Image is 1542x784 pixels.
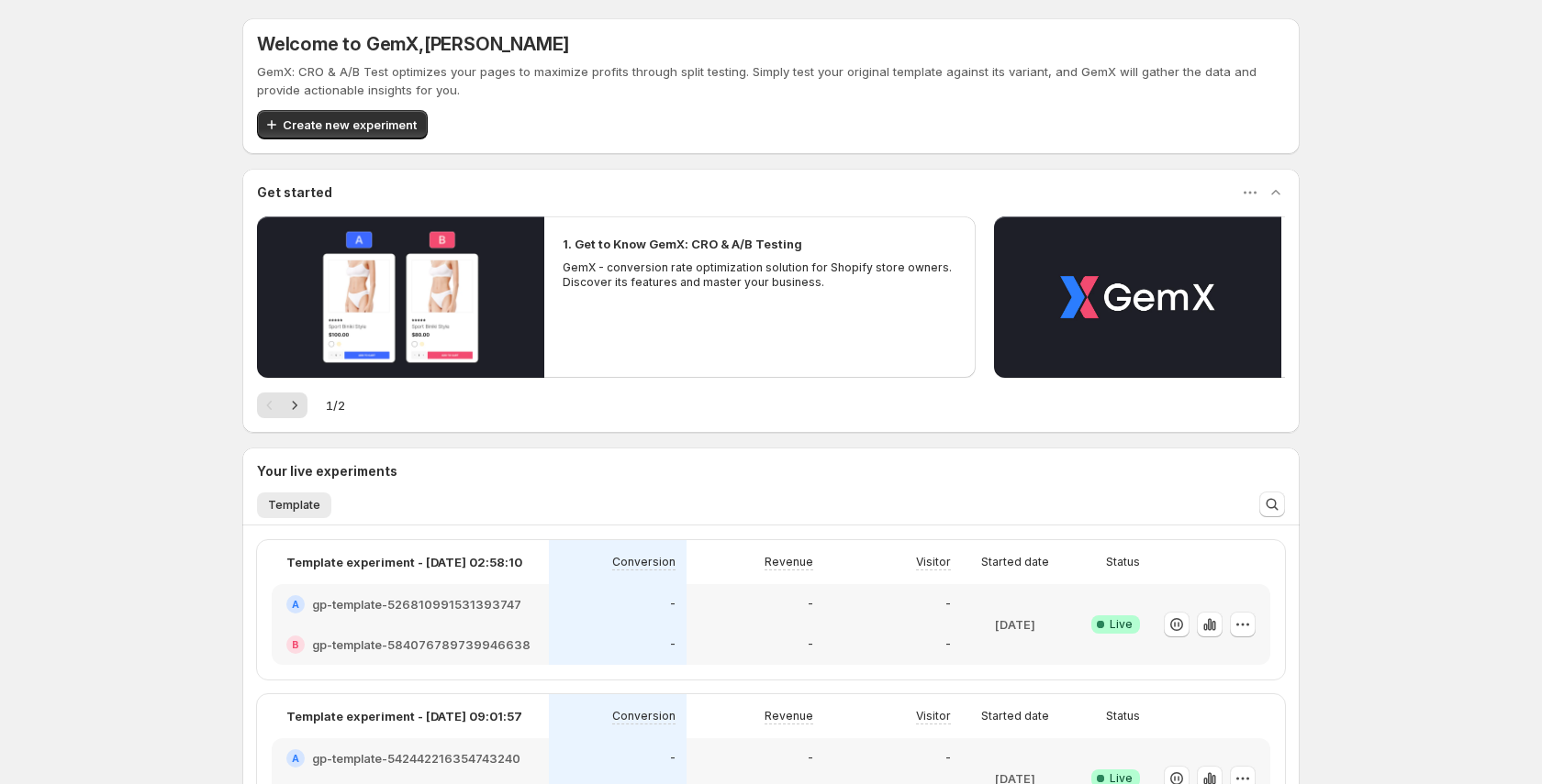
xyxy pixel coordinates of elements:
[995,615,1035,634] p: [DATE]
[981,555,1049,569] p: Started date
[257,33,569,55] h5: Welcome to GemX
[612,555,676,569] p: Conversion
[312,635,531,654] h2: gp-template-584076789739946638
[765,709,813,723] p: Revenue
[1259,491,1285,517] button: Search and filter results
[808,751,813,766] p: -
[994,216,1281,378] button: Play video
[945,751,951,766] p: -
[670,751,676,766] p: -
[1106,709,1140,723] p: Status
[1106,555,1140,569] p: Status
[916,555,951,569] p: Visitor
[981,709,1049,723] p: Started date
[292,599,299,610] h2: A
[257,392,307,418] nav: Pagination
[419,33,569,55] span: , [PERSON_NAME]
[286,553,522,571] p: Template experiment - [DATE] 02:58:10
[808,637,813,652] p: -
[808,597,813,612] p: -
[257,462,397,480] h3: Your live experiments
[268,498,320,513] span: Template
[612,709,676,723] p: Conversion
[257,62,1285,99] p: GemX: CRO & A/B Test optimizes your pages to maximize profits through split testing. Simply test ...
[312,749,520,767] h2: gp-template-542442216354743240
[670,637,676,652] p: -
[283,116,417,134] span: Create new experiment
[1110,617,1133,632] span: Live
[916,709,951,723] p: Visitor
[945,597,951,612] p: -
[765,555,813,569] p: Revenue
[292,753,299,764] h2: A
[945,637,951,652] p: -
[292,639,299,650] h2: B
[257,216,544,378] button: Play video
[312,595,521,613] h2: gp-template-526810991531393747
[670,597,676,612] p: -
[286,707,522,725] p: Template experiment - [DATE] 09:01:57
[563,235,802,253] h2: 1. Get to Know GemX: CRO & A/B Testing
[563,260,957,290] p: GemX - conversion rate optimization solution for Shopify store owners. Discover its features and ...
[257,183,332,202] h3: Get started
[257,110,428,139] button: Create new experiment
[282,392,307,418] button: Next
[326,396,345,414] span: 1 / 2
